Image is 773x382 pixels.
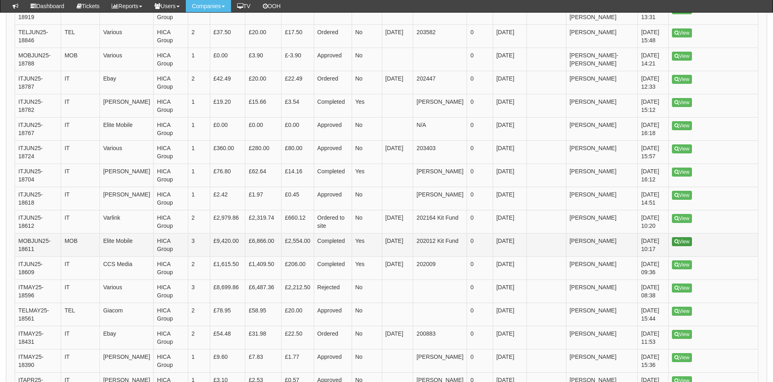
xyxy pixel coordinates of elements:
[61,141,100,164] td: IT
[210,349,245,373] td: £9.60
[566,187,638,210] td: [PERSON_NAME]
[282,234,314,257] td: £2,554.00
[493,141,526,164] td: [DATE]
[566,71,638,94] td: [PERSON_NAME]
[154,71,188,94] td: HICA Group
[15,94,61,118] td: ITJUN25-18782
[245,187,282,210] td: £1.97
[638,141,669,164] td: [DATE] 15:57
[245,280,282,303] td: £6,487.36
[210,25,245,48] td: £37.50
[245,2,282,25] td: £3.45
[188,141,210,164] td: 1
[413,71,467,94] td: 202447
[245,257,282,280] td: £1,409.50
[467,164,493,187] td: 0
[15,48,61,71] td: MOBJUN25-18788
[15,71,61,94] td: ITJUN25-18787
[15,326,61,349] td: ITMAY25-18431
[15,2,61,25] td: MOBJUL25-18919
[672,214,692,223] a: View
[61,257,100,280] td: IT
[413,234,467,257] td: 202012 Kit Fund
[154,164,188,187] td: HICA Group
[245,71,282,94] td: £20.00
[314,187,352,210] td: Approved
[188,71,210,94] td: 2
[282,326,314,349] td: £22.50
[566,234,638,257] td: [PERSON_NAME]
[638,234,669,257] td: [DATE] 10:17
[638,349,669,373] td: [DATE] 15:36
[154,94,188,118] td: HICA Group
[15,141,61,164] td: ITJUN25-18724
[188,94,210,118] td: 1
[154,326,188,349] td: HICA Group
[672,75,692,84] a: View
[282,303,314,326] td: £20.00
[61,25,100,48] td: TEL
[672,191,692,200] a: View
[493,187,526,210] td: [DATE]
[100,280,154,303] td: Various
[314,48,352,71] td: Approved
[100,71,154,94] td: Ebay
[188,257,210,280] td: 2
[413,349,467,373] td: [PERSON_NAME]
[314,326,352,349] td: Ordered
[188,349,210,373] td: 1
[467,303,493,326] td: 0
[282,94,314,118] td: £3.54
[210,257,245,280] td: £1,615.50
[15,349,61,373] td: ITMAY25-18390
[210,2,245,25] td: £0.00
[413,141,467,164] td: 203403
[638,48,669,71] td: [DATE] 14:21
[100,48,154,71] td: Various
[467,326,493,349] td: 0
[61,94,100,118] td: IT
[245,303,282,326] td: £58.95
[210,71,245,94] td: £42.49
[566,280,638,303] td: [PERSON_NAME]
[188,25,210,48] td: 2
[566,257,638,280] td: [PERSON_NAME]
[61,118,100,141] td: IT
[314,94,352,118] td: Completed
[188,187,210,210] td: 1
[382,71,413,94] td: [DATE]
[282,118,314,141] td: £0.00
[566,118,638,141] td: [PERSON_NAME]
[210,164,245,187] td: £76.80
[467,349,493,373] td: 0
[245,141,282,164] td: £280.00
[314,280,352,303] td: Rejected
[493,94,526,118] td: [DATE]
[638,71,669,94] td: [DATE] 12:33
[352,141,382,164] td: No
[566,349,638,373] td: [PERSON_NAME]
[493,234,526,257] td: [DATE]
[188,303,210,326] td: 2
[566,303,638,326] td: [PERSON_NAME]
[467,280,493,303] td: 0
[15,118,61,141] td: ITJUN25-18767
[314,71,352,94] td: Ordered
[245,164,282,187] td: £62.64
[352,2,382,25] td: No
[672,353,692,362] a: View
[672,98,692,107] a: View
[566,94,638,118] td: [PERSON_NAME]
[282,141,314,164] td: £80.00
[638,280,669,303] td: [DATE] 08:38
[245,48,282,71] td: £3.90
[352,210,382,234] td: No
[493,280,526,303] td: [DATE]
[467,187,493,210] td: 0
[282,48,314,71] td: £-3.90
[100,118,154,141] td: Elite Mobile
[245,25,282,48] td: £20.00
[154,25,188,48] td: HICA Group
[100,2,154,25] td: Various
[210,210,245,234] td: £2,979.86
